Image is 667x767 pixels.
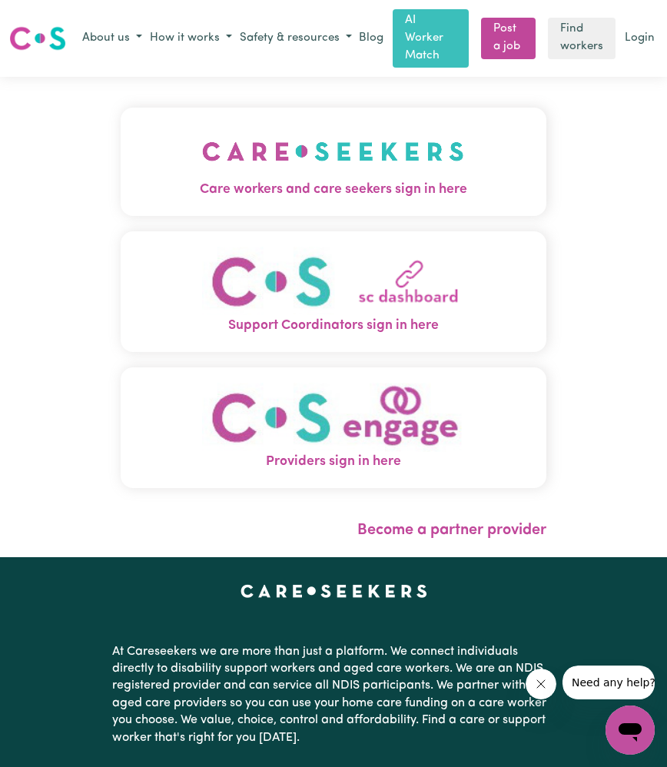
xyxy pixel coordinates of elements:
button: Care workers and care seekers sign in here [121,108,547,215]
a: Careseekers logo [9,21,66,56]
iframe: Button to launch messaging window [606,706,655,755]
button: Safety & resources [236,26,356,51]
a: Login [622,27,658,51]
span: Care workers and care seekers sign in here [121,180,547,200]
a: Become a partner provider [357,523,546,538]
button: How it works [146,26,236,51]
img: Careseekers logo [9,25,66,52]
span: Support Coordinators sign in here [121,316,547,336]
a: Post a job [481,18,536,59]
a: AI Worker Match [393,9,469,68]
span: Providers sign in here [121,452,547,472]
a: Blog [356,27,387,51]
a: Find workers [548,18,616,59]
iframe: Close message [526,669,556,699]
button: Providers sign in here [121,367,547,488]
button: About us [78,26,146,51]
iframe: Message from company [562,666,655,699]
a: Careseekers home page [241,585,427,597]
button: Support Coordinators sign in here [121,231,547,352]
span: Need any help? [9,11,93,23]
p: At Careseekers we are more than just a platform. We connect individuals directly to disability su... [112,637,555,752]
